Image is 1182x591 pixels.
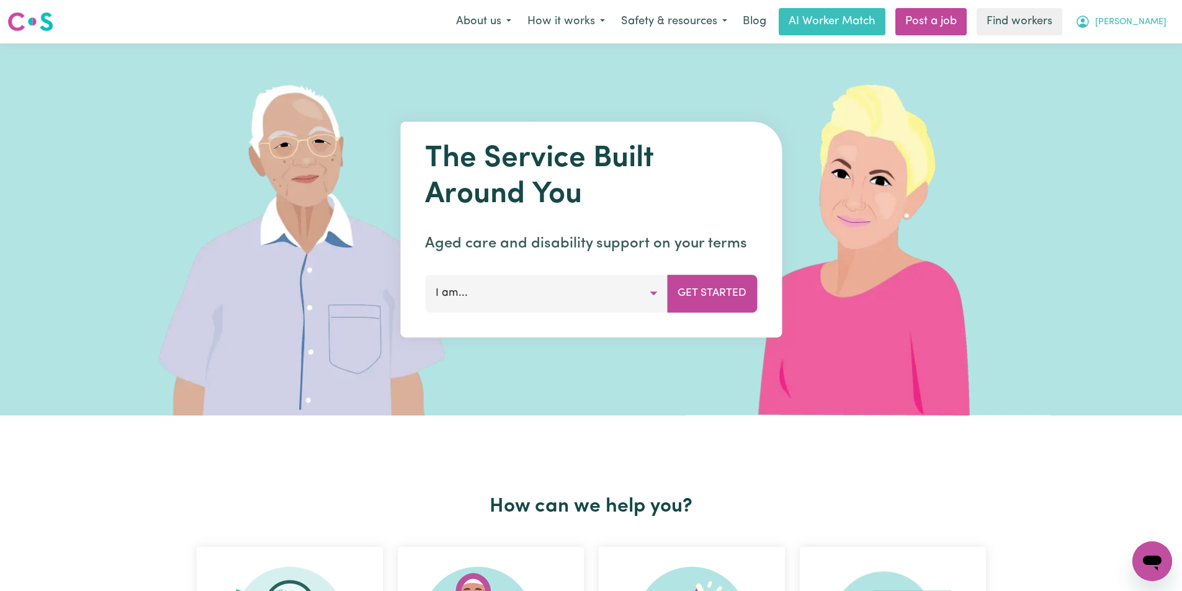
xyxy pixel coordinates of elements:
[667,275,757,312] button: Get Started
[448,9,519,35] button: About us
[519,9,613,35] button: How it works
[977,8,1062,35] a: Find workers
[425,275,668,312] button: I am...
[425,141,757,213] h1: The Service Built Around You
[895,8,967,35] a: Post a job
[1132,541,1172,581] iframe: Button to launch messaging window
[189,495,993,518] h2: How can we help you?
[425,233,757,255] p: Aged care and disability support on your terms
[613,9,735,35] button: Safety & resources
[1095,16,1166,29] span: [PERSON_NAME]
[735,8,774,35] a: Blog
[7,11,53,33] img: Careseekers logo
[779,8,885,35] a: AI Worker Match
[7,7,53,36] a: Careseekers logo
[1067,9,1175,35] button: My Account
